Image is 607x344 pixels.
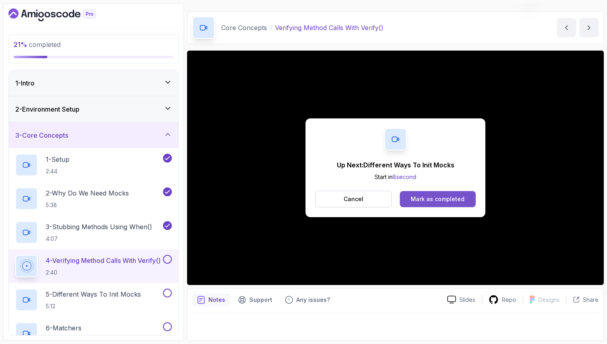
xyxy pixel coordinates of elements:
[221,23,267,33] p: Core Concepts
[15,255,172,277] button: 4-Verifying Method Calls With Verify()2:40
[441,295,482,304] a: Slides
[393,173,416,180] span: 8 second
[337,173,454,181] p: Start in
[233,293,277,306] button: Support button
[46,235,152,243] p: 4:07
[46,269,161,277] p: 2:40
[15,78,35,88] h3: 1 - Intro
[502,296,516,304] p: Repo
[46,155,69,164] p: 1 - Setup
[9,96,178,122] button: 2-Environment Setup
[296,296,330,304] p: Any issues?
[583,296,599,304] p: Share
[46,256,161,265] p: 4 - Verifying Method Calls With Verify()
[280,293,335,306] button: Feedback button
[9,70,178,96] button: 1-Intro
[566,296,599,304] button: Share
[14,41,27,49] span: 21 %
[8,8,114,21] a: Dashboard
[15,187,172,210] button: 2-Why Do We Need Mocks5:38
[411,195,464,203] div: Mark as completed
[208,296,225,304] p: Notes
[482,295,523,305] a: Repo
[459,296,475,304] p: Slides
[538,296,560,304] p: Designs
[400,191,476,207] button: Mark as completed
[315,191,392,208] button: Cancel
[192,293,230,306] button: notes button
[46,302,141,310] p: 5:12
[337,160,454,170] p: Up Next: Different Ways To Init Mocks
[9,122,178,148] button: 3-Core Concepts
[15,289,172,311] button: 5-Different Ways To Init Mocks5:12
[344,195,363,203] p: Cancel
[46,201,129,209] p: 5:38
[46,167,69,175] p: 2:44
[275,23,383,33] p: Verifying Method Calls With Verify()
[46,222,152,232] p: 3 - Stubbing Methods Using When()
[15,154,172,176] button: 1-Setup2:44
[15,104,79,114] h3: 2 - Environment Setup
[557,18,576,37] button: previous content
[249,296,272,304] p: Support
[187,51,604,285] iframe: 4 - Verifying method calls with verify()
[15,130,68,140] h3: 3 - Core Concepts
[14,41,61,49] span: completed
[46,289,141,299] p: 5 - Different Ways To Init Mocks
[46,188,129,198] p: 2 - Why Do We Need Mocks
[15,221,172,244] button: 3-Stubbing Methods Using When()4:07
[46,323,81,333] p: 6 - Matchers
[579,18,599,37] button: next content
